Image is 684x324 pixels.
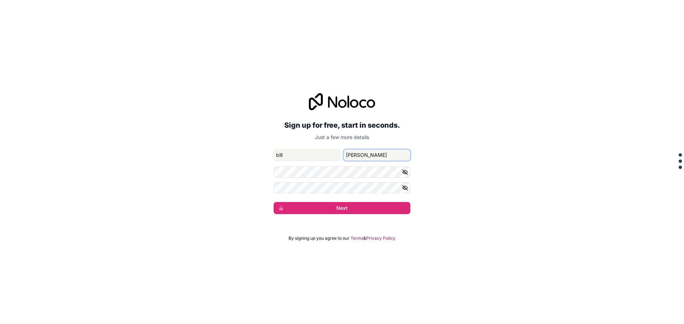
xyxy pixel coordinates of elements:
[274,149,341,161] input: given-name
[351,235,363,241] a: Terms
[274,134,410,141] p: Just a few more details
[274,202,410,214] button: Next
[289,235,349,241] span: By signing up you agree to our
[274,166,410,178] input: Password
[363,235,366,241] span: &
[343,149,410,161] input: family-name
[366,235,395,241] a: Privacy Policy
[274,182,410,193] input: Confirm password
[274,119,410,132] h2: Sign up for free, start in seconds.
